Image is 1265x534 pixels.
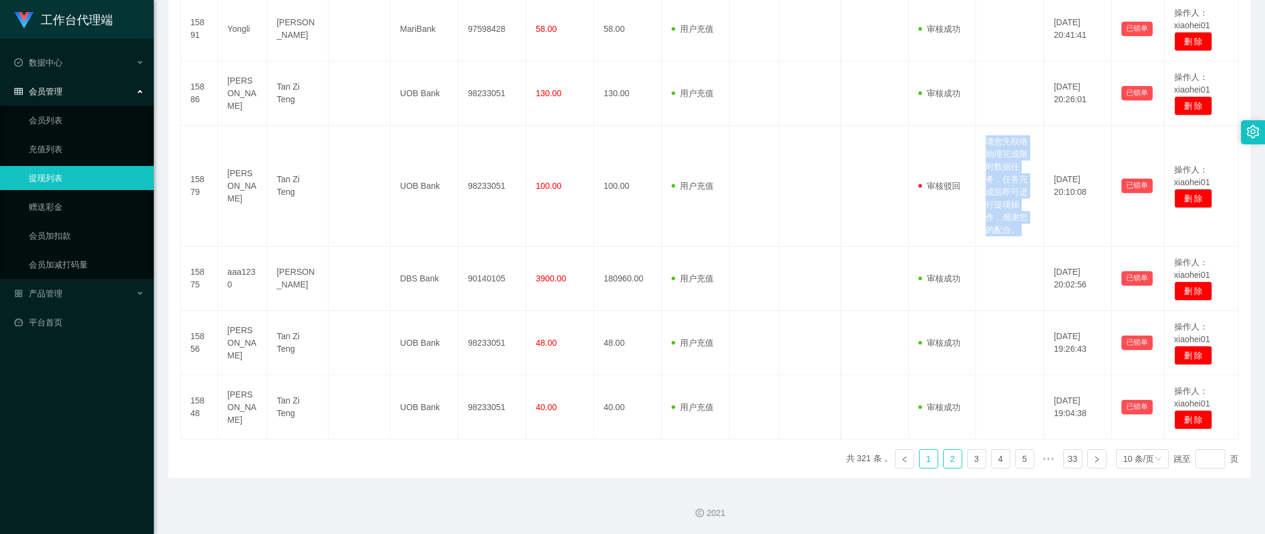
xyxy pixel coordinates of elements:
[594,375,662,440] td: 40.00
[29,224,144,248] a: 会员加扣款
[267,126,329,247] td: Tan Zi Teng
[1174,322,1210,344] span: 操作人：xiaohei01
[967,449,986,468] li: 3
[1121,400,1153,414] button: 已锁单
[1121,22,1153,36] button: 已锁单
[895,449,914,468] li: 上一页
[1123,450,1154,468] div: 10 条/页
[1016,450,1034,468] a: 5
[846,449,890,468] li: 共 321 条，
[594,311,662,375] td: 48.00
[536,402,557,412] span: 40.00
[163,507,1255,520] div: 2021
[14,310,144,334] a: 图标: dashboard平台首页
[181,247,218,311] td: 15875
[1015,449,1034,468] li: 5
[1174,32,1213,51] button: 删 除
[14,12,34,29] img: logo.9652507e.png
[1044,375,1112,440] td: [DATE] 19:04:38
[536,24,557,34] span: 58.00
[14,289,23,298] i: 图标: appstore-o
[1174,165,1210,187] span: 操作人：xiaohei01
[14,87,62,96] span: 会员管理
[1174,386,1210,408] span: 操作人：xiaohei01
[943,449,962,468] li: 2
[1044,126,1112,247] td: [DATE] 20:10:08
[1121,336,1153,350] button: 已锁单
[181,311,218,375] td: 15856
[672,274,714,283] span: 用户充值
[218,311,267,375] td: [PERSON_NAME]
[594,126,662,247] td: 100.00
[976,126,1044,247] td: 请您先联络助理完成限时数据任务，任务完成后即可进行提现操作，感谢您的配合。
[390,375,458,440] td: UOB Bank
[267,375,329,440] td: Tan Zi Teng
[672,24,714,34] span: 用户充值
[267,61,329,126] td: Tan Zi Teng
[901,456,908,463] i: 图标: left
[458,247,526,311] td: 90140105
[696,509,704,517] i: 图标: copyright
[536,181,562,191] span: 100.00
[218,126,267,247] td: [PERSON_NAME]
[918,402,960,412] span: 审核成功
[458,375,526,440] td: 98233051
[1093,456,1100,463] i: 图标: right
[918,88,960,98] span: 审核成功
[218,61,267,126] td: [PERSON_NAME]
[218,247,267,311] td: aaa1230
[968,450,986,468] a: 3
[672,88,714,98] span: 用户充值
[991,449,1010,468] li: 4
[1064,450,1082,468] a: 33
[29,166,144,190] a: 提现列表
[14,289,62,298] span: 产品管理
[919,449,938,468] li: 1
[181,126,218,247] td: 15879
[29,195,144,219] a: 赠送彩金
[29,253,144,277] a: 会员加减打码量
[41,1,113,39] h1: 工作台代理端
[14,14,113,24] a: 工作台代理端
[1044,311,1112,375] td: [DATE] 19:26:43
[672,181,714,191] span: 用户充值
[1174,72,1210,94] span: 操作人：xiaohei01
[536,274,566,283] span: 3900.00
[1039,449,1058,468] li: 向后 5 页
[267,247,329,311] td: [PERSON_NAME]
[1174,449,1239,468] div: 跳至 页
[14,87,23,96] i: 图标: table
[1121,179,1153,193] button: 已锁单
[390,61,458,126] td: UOB Bank
[390,126,458,247] td: UOB Bank
[390,311,458,375] td: UOB Bank
[920,450,938,468] a: 1
[594,61,662,126] td: 130.00
[992,450,1010,468] a: 4
[181,375,218,440] td: 15848
[1174,8,1210,30] span: 操作人：xiaohei01
[672,338,714,348] span: 用户充值
[1246,125,1260,138] i: 图标: setting
[458,126,526,247] td: 98233051
[1121,271,1153,286] button: 已锁单
[918,24,960,34] span: 审核成功
[1121,86,1153,100] button: 已锁单
[14,58,23,67] i: 图标: check-circle-o
[29,108,144,132] a: 会员列表
[944,450,962,468] a: 2
[181,61,218,126] td: 15886
[918,181,960,191] span: 审核驳回
[594,247,662,311] td: 180960.00
[267,311,329,375] td: Tan Zi Teng
[536,88,562,98] span: 130.00
[14,58,62,67] span: 数据中心
[1044,247,1112,311] td: [DATE] 20:02:56
[1044,61,1112,126] td: [DATE] 20:26:01
[1174,281,1213,301] button: 删 除
[918,338,960,348] span: 审核成功
[1174,346,1213,365] button: 删 除
[218,375,267,440] td: [PERSON_NAME]
[1174,189,1213,208] button: 删 除
[1174,96,1213,115] button: 删 除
